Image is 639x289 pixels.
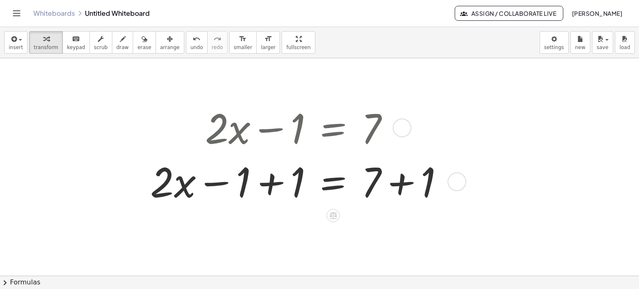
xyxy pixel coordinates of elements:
[213,34,221,44] i: redo
[282,31,315,54] button: fullscreen
[570,31,590,54] button: new
[62,31,90,54] button: keyboardkeypad
[256,31,280,54] button: format_sizelarger
[572,10,622,17] span: [PERSON_NAME]
[33,9,75,17] a: Whiteboards
[540,31,569,54] button: settings
[229,31,257,54] button: format_sizesmaller
[261,44,275,50] span: larger
[9,44,23,50] span: insert
[619,44,630,50] span: load
[72,34,80,44] i: keyboard
[207,31,228,54] button: redoredo
[34,44,58,50] span: transform
[455,6,563,21] button: Assign / Collaborate Live
[615,31,635,54] button: load
[94,44,108,50] span: scrub
[4,31,27,54] button: insert
[462,10,556,17] span: Assign / Collaborate Live
[29,31,63,54] button: transform
[264,34,272,44] i: format_size
[597,44,608,50] span: save
[133,31,156,54] button: erase
[112,31,134,54] button: draw
[193,34,201,44] i: undo
[234,44,252,50] span: smaller
[160,44,180,50] span: arrange
[575,44,585,50] span: new
[239,34,247,44] i: format_size
[544,44,564,50] span: settings
[286,44,310,50] span: fullscreen
[137,44,151,50] span: erase
[67,44,85,50] span: keypad
[212,44,223,50] span: redo
[186,31,208,54] button: undoundo
[116,44,129,50] span: draw
[565,6,629,21] button: [PERSON_NAME]
[10,7,23,20] button: Toggle navigation
[89,31,112,54] button: scrub
[327,209,340,222] div: Apply the same math to both sides of the equation
[156,31,184,54] button: arrange
[592,31,613,54] button: save
[191,44,203,50] span: undo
